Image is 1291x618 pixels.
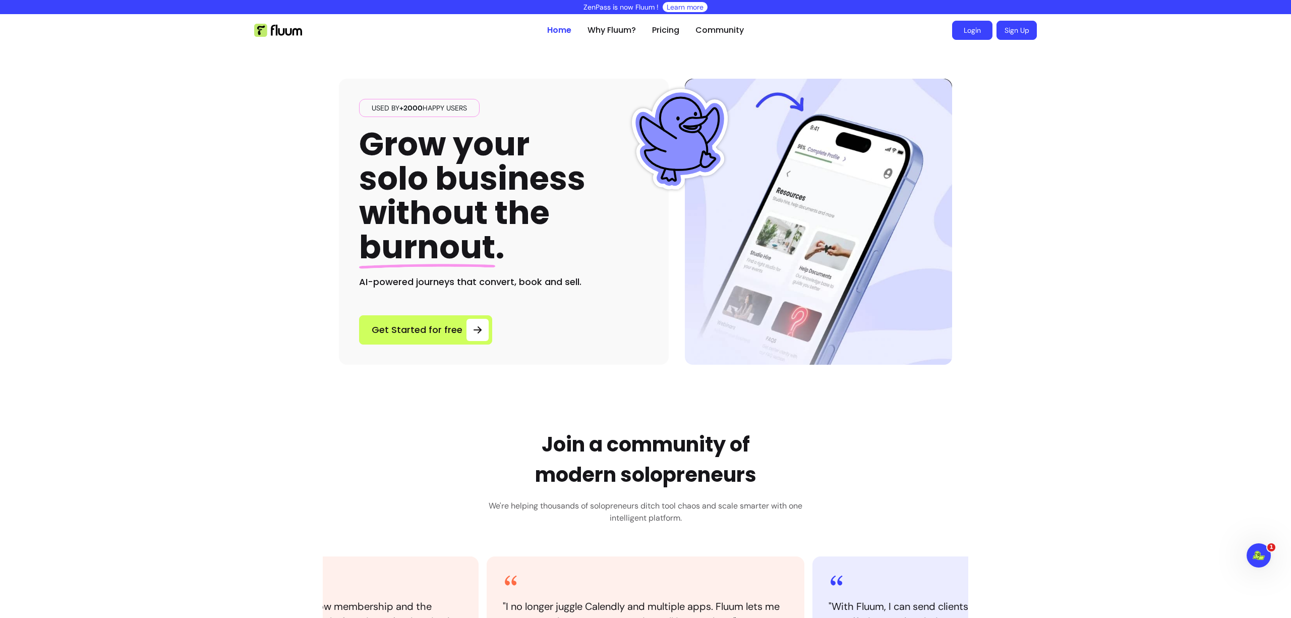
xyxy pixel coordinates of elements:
span: burnout [359,224,495,269]
p: ZenPass is now Fluum ! [583,2,659,12]
iframe: Intercom live chat [1247,543,1271,568]
img: Hero [685,79,952,365]
a: Get Started for free [359,315,492,345]
img: Fluum Logo [254,24,302,37]
span: Used by happy users [368,103,471,113]
a: Learn more [667,2,703,12]
a: Pricing [652,24,679,36]
h3: We're helping thousands of solopreneurs ditch tool chaos and scale smarter with one intelligent p... [482,500,809,524]
h2: AI-powered journeys that convert, book and sell. [359,275,649,289]
h2: Join a community of modern solopreneurs [535,429,756,490]
h1: Grow your solo business without the . [359,127,585,265]
span: Get Started for free [372,323,462,337]
span: +2000 [399,103,423,113]
img: Fluum Duck sticker [629,89,730,190]
a: Login [952,21,992,40]
a: Why Fluum? [588,24,636,36]
a: Community [695,24,744,36]
a: Sign Up [996,21,1037,40]
a: Home [547,24,571,36]
span: 1 [1267,543,1275,551]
